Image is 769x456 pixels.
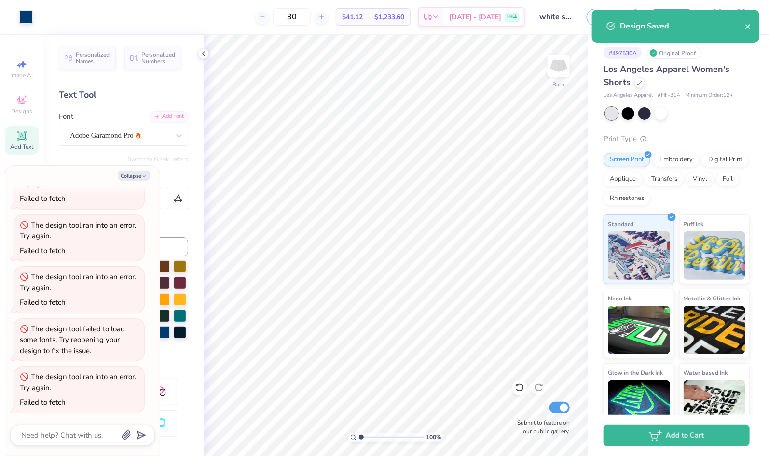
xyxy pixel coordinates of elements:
[374,12,404,22] span: $1,233.60
[684,293,741,303] span: Metallic & Glitter Ink
[684,368,728,378] span: Water based Ink
[716,172,739,186] div: Foil
[10,143,33,151] span: Add Text
[20,398,66,407] div: Failed to fetch
[608,368,663,378] span: Glow in the Dark Ink
[59,111,73,122] label: Font
[20,246,66,256] div: Failed to fetch
[702,153,749,167] div: Digital Print
[620,20,745,32] div: Design Saved
[604,63,729,88] span: Los Angeles Apparel Women's Shorts
[118,171,150,181] button: Collapse
[20,168,136,189] div: The design tool ran into an error. Try again.
[608,231,670,280] img: Standard
[552,80,565,89] div: Back
[20,324,125,356] div: The design tool failed to load some fonts. Try reopening your design to fix the issue.
[426,433,442,442] span: 100 %
[745,20,752,32] button: close
[20,272,136,293] div: The design tool ran into an error. Try again.
[685,91,733,100] span: Minimum Order: 12 +
[604,153,650,167] div: Screen Print
[449,12,501,22] span: [DATE] - [DATE]
[608,306,670,354] img: Neon Ink
[342,12,363,22] span: $41.12
[608,380,670,428] img: Glow in the Dark Ink
[587,9,642,26] button: Save as
[128,156,188,163] button: Switch to Greek Letters
[645,172,684,186] div: Transfers
[608,219,633,229] span: Standard
[687,172,714,186] div: Vinyl
[658,91,680,100] span: # HF-314
[141,51,176,65] span: Personalized Numbers
[684,219,704,229] span: Puff Ink
[20,220,136,241] div: The design tool ran into an error. Try again.
[11,71,33,79] span: Image AI
[647,47,701,59] div: Original Proof
[76,51,110,65] span: Personalized Names
[608,293,632,303] span: Neon Ink
[11,107,32,115] span: Designs
[20,194,66,203] div: Failed to fetch
[604,191,650,206] div: Rhinestones
[653,153,699,167] div: Embroidery
[604,91,653,100] span: Los Angeles Apparel
[150,111,188,122] div: Add Font
[273,8,311,26] input: – –
[549,56,568,75] img: Back
[604,425,750,446] button: Add to Cart
[20,298,66,307] div: Failed to fetch
[684,380,746,428] img: Water based Ink
[59,88,188,101] div: Text Tool
[507,14,517,20] span: FREE
[532,7,579,27] input: Untitled Design
[684,231,746,280] img: Puff Ink
[684,306,746,354] img: Metallic & Glitter Ink
[512,418,570,436] label: Submit to feature on our public gallery.
[20,372,136,393] div: The design tool ran into an error. Try again.
[604,47,642,59] div: # 497530A
[604,133,750,144] div: Print Type
[604,172,642,186] div: Applique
